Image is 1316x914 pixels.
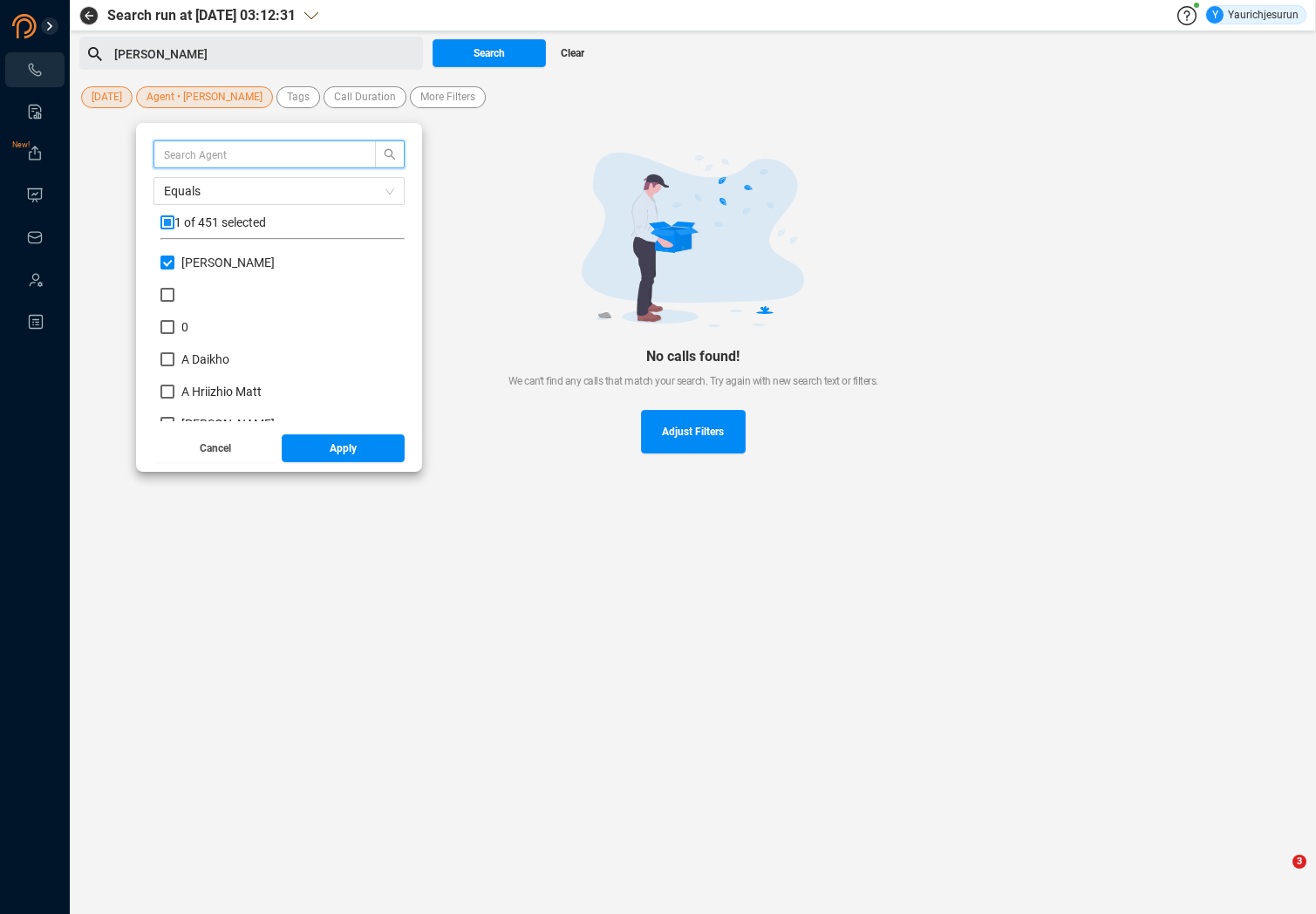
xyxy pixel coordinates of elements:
span: Y [1212,6,1218,24]
span: 1 of 451 selected [174,215,266,229]
button: Cancel [153,434,277,462]
a: New! [26,145,44,162]
span: [PERSON_NAME] [181,256,275,269]
span: search [376,148,404,160]
img: prodigal-logo [12,14,108,38]
span: [DATE] [92,86,122,108]
span: New! [12,127,30,162]
iframe: Intercom live chat [1257,855,1299,897]
li: Interactions [5,52,65,87]
span: [PERSON_NAME] [114,47,208,61]
li: Visuals [5,178,65,213]
button: Clear [546,39,598,67]
span: Apply [330,434,357,462]
span: A Hriizhio Matt [181,385,262,399]
span: Search run at [DATE] 03:12:31 [107,5,296,26]
span: Clear [561,39,584,67]
span: Tags [287,86,310,108]
input: Search Agent [164,145,349,164]
div: Yaurichjesurun [1206,6,1299,24]
span: A Daikho [181,352,229,366]
span: Call Duration [334,86,396,108]
span: [PERSON_NAME] [181,417,275,431]
button: Agent • [PERSON_NAME] [136,86,273,108]
button: Adjust Filters [641,410,746,454]
div: We can't find any calls that match your search. Try again with new search text or filters. [107,373,1278,389]
span: 0 [181,320,188,334]
span: Cancel [200,434,231,462]
button: Tags [276,86,320,108]
li: Exports [5,136,65,171]
span: Search [474,39,505,67]
button: [DATE] [81,86,133,108]
span: Agent • [PERSON_NAME] [147,86,263,108]
button: Search [433,39,546,67]
span: Equals [164,178,394,204]
button: More Filters [410,86,486,108]
button: Apply [282,434,406,462]
span: 3 [1292,855,1306,869]
li: Inbox [5,220,65,255]
span: More Filters [420,86,475,108]
div: No calls found! [107,348,1278,365]
button: Call Duration [324,86,406,108]
li: Smart Reports [5,94,65,129]
span: Adjust Filters [662,410,724,454]
div: grid [160,254,405,421]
